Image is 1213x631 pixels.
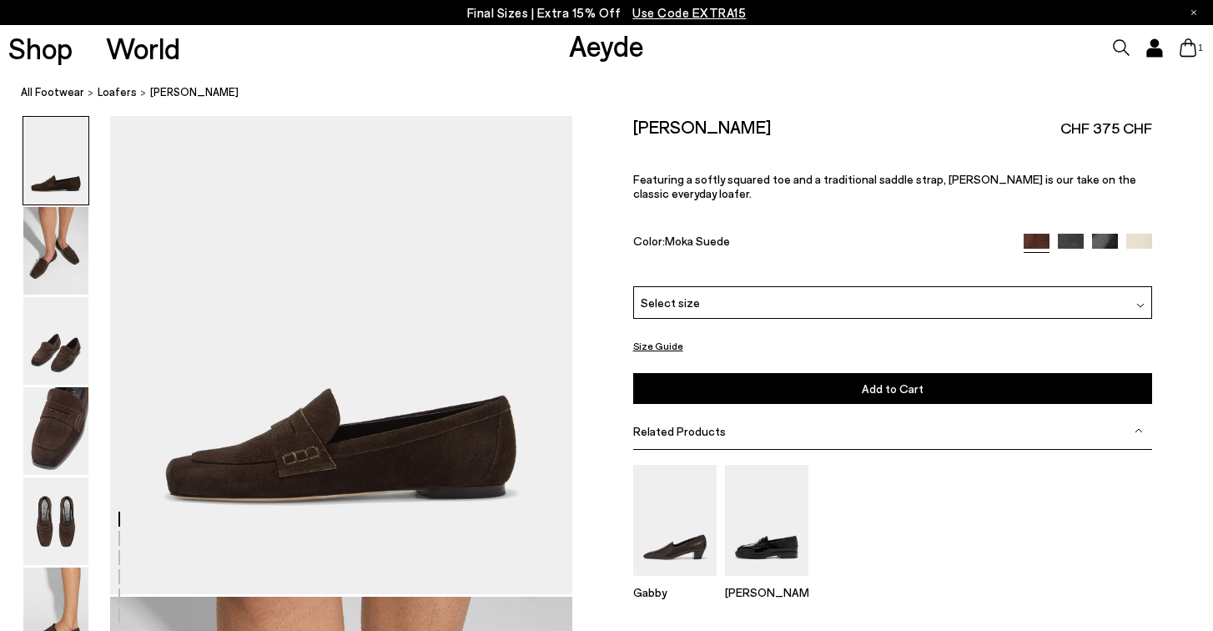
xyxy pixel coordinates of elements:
[21,83,84,101] a: All Footwear
[725,465,808,576] img: Leon Loafers
[23,387,88,475] img: Lana Suede Loafers - Image 4
[21,70,1213,116] nav: breadcrumb
[633,234,1008,253] div: Color:
[569,28,644,63] a: Aeyde
[633,374,1153,405] button: Add to Cart
[467,3,747,23] p: Final Sizes | Extra 15% Off
[665,234,730,248] span: Moka Suede
[633,424,726,438] span: Related Products
[1136,302,1145,310] img: svg%3E
[23,117,88,204] img: Lana Suede Loafers - Image 1
[633,336,683,356] button: Size Guide
[633,116,771,137] h2: [PERSON_NAME]
[23,297,88,385] img: Lana Suede Loafers - Image 3
[1180,38,1196,57] a: 1
[23,477,88,565] img: Lana Suede Loafers - Image 5
[1060,118,1152,139] span: CHF 375 CHF
[8,33,73,63] a: Shop
[98,85,137,98] span: Loafers
[633,465,717,576] img: Gabby Almond-Toe Loafers
[725,564,808,599] a: Leon Loafers [PERSON_NAME]
[633,585,717,599] p: Gabby
[1196,43,1205,53] span: 1
[725,585,808,599] p: [PERSON_NAME]
[23,207,88,295] img: Lana Suede Loafers - Image 2
[633,564,717,599] a: Gabby Almond-Toe Loafers Gabby
[106,33,180,63] a: World
[633,172,1153,200] p: Featuring a softly squared toe and a traditional saddle strap, [PERSON_NAME] is our take on the c...
[150,83,239,101] span: [PERSON_NAME]
[98,83,137,101] a: Loafers
[641,294,700,311] span: Select size
[632,5,746,20] span: Navigate to /collections/ss25-final-sizes
[1135,427,1143,436] img: svg%3E
[862,382,924,396] span: Add to Cart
